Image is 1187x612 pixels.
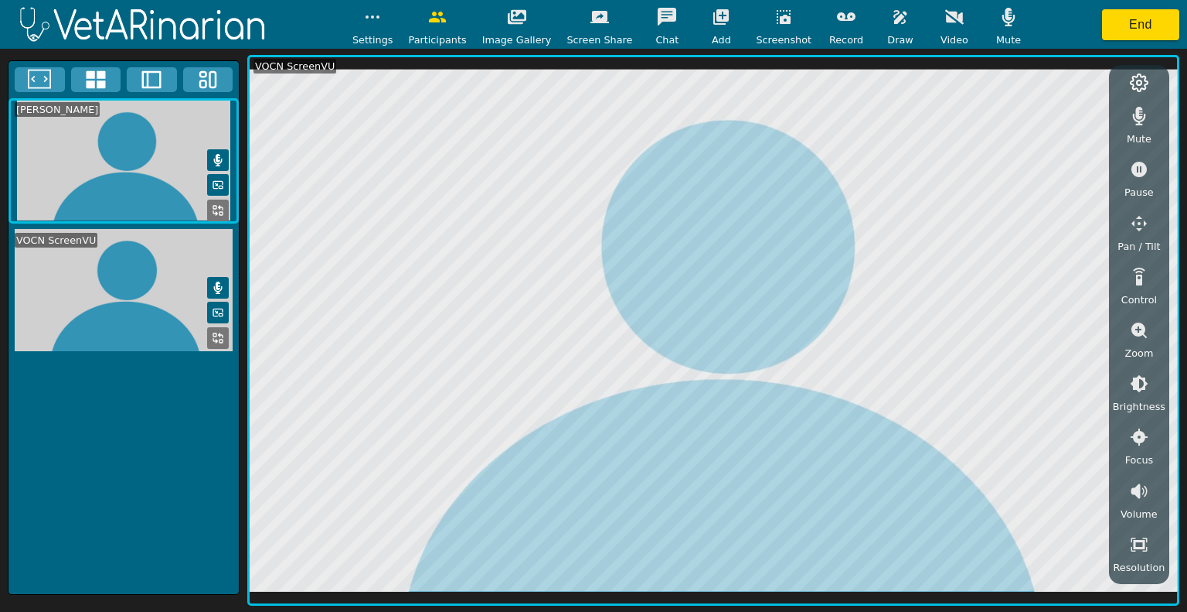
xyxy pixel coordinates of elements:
div: [PERSON_NAME] [15,102,100,117]
button: Mute [207,277,229,299]
span: Screenshot [756,32,811,47]
span: Zoom [1124,346,1153,361]
span: Control [1121,292,1157,307]
button: Two Window Medium [127,67,177,92]
button: Picture in Picture [207,302,229,323]
button: Three Window Medium [183,67,233,92]
span: Brightness [1113,399,1165,414]
button: Picture in Picture [207,174,229,196]
span: Resolution [1113,560,1165,575]
span: Video [940,32,968,47]
img: logoWhite.png [8,2,278,46]
span: Settings [352,32,393,47]
button: End [1102,9,1179,40]
span: Mute [1127,132,1151,146]
button: 4x4 [71,67,121,92]
div: VOCN ScreenVU [253,59,336,74]
span: Participants [408,32,466,47]
span: Pan / Tilt [1117,239,1160,254]
span: Mute [996,32,1021,47]
span: Record [829,32,863,47]
span: Volume [1121,507,1158,521]
div: VOCN ScreenVU [15,233,97,248]
span: Image Gallery [482,32,552,47]
button: Replace Feed [207,200,229,221]
span: Add [712,32,731,47]
button: Mute [207,149,229,171]
span: Focus [1125,453,1154,467]
span: Screen Share [566,32,632,47]
span: Draw [887,32,913,47]
span: Chat [655,32,679,47]
button: Replace Feed [207,327,229,349]
button: Fullscreen [15,67,65,92]
span: Pause [1124,185,1154,200]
